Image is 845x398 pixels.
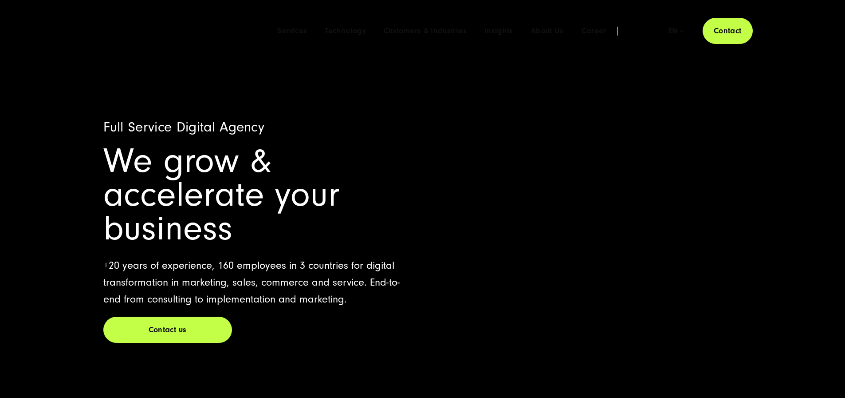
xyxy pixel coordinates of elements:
[103,144,412,246] h1: We grow & accelerate your business
[484,27,513,36] a: Insights
[325,27,366,36] a: Technology
[668,27,684,36] div: en
[103,317,232,343] a: Contact us
[384,27,467,36] a: Customers & Industries
[277,27,307,36] a: Services
[582,27,606,36] a: Career
[103,257,412,308] p: +20 years of experience, 160 employees in 3 countries for digital transformation in marketing, sa...
[103,119,265,135] span: Full Service Digital Agency
[531,27,564,36] a: About Us
[103,22,182,40] img: SUNZINET Full Service Digital Agentur
[703,18,753,44] a: Contact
